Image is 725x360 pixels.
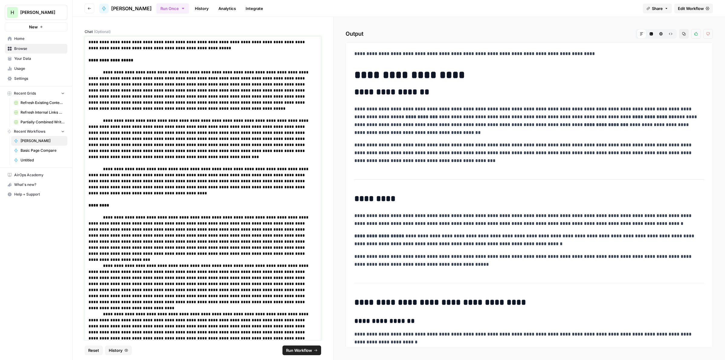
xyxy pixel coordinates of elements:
a: Analytics [215,4,240,13]
span: History [109,347,123,353]
button: Reset [85,345,103,355]
span: Home [14,36,65,41]
button: Recent Workflows [5,127,67,136]
h2: Output [346,29,713,39]
span: Usage [14,66,65,71]
a: Refresh Existing Content [DATE] [11,98,67,108]
span: Recent Workflows [14,129,45,134]
span: [PERSON_NAME] [111,5,152,12]
span: Untitled [21,157,65,163]
span: Partially Combined Writer Grid [21,119,65,125]
button: Run Once [156,3,189,14]
a: Usage [5,64,67,73]
label: Chat [85,29,321,34]
span: Edit Workflow [678,5,704,11]
span: New [29,24,38,30]
button: Share [643,4,672,13]
span: Browse [14,46,65,51]
span: (Optional) [94,29,111,34]
button: New [5,22,67,31]
a: [PERSON_NAME] [99,4,152,13]
a: Settings [5,74,67,83]
span: [PERSON_NAME] [20,9,57,15]
button: Run Workflow [282,345,321,355]
span: AirOps Academy [14,172,65,178]
span: Refresh Internal Links Grid (1) [21,110,65,115]
span: Run Workflow [286,347,312,353]
a: Refresh Internal Links Grid (1) [11,108,67,117]
span: Share [652,5,663,11]
button: Recent Grids [5,89,67,98]
a: [PERSON_NAME] [11,136,67,146]
button: History [105,345,132,355]
button: What's new? [5,180,67,190]
a: Edit Workflow [674,4,713,13]
a: Browse [5,44,67,54]
a: Home [5,34,67,44]
span: Basic Page Compare [21,148,65,153]
span: Reset [88,347,99,353]
a: Partially Combined Writer Grid [11,117,67,127]
a: Your Data [5,54,67,63]
span: Help + Support [14,192,65,197]
button: Help + Support [5,190,67,199]
span: [PERSON_NAME] [21,138,65,144]
span: Your Data [14,56,65,61]
a: History [191,4,212,13]
span: Refresh Existing Content [DATE] [21,100,65,105]
a: Untitled [11,155,67,165]
span: Settings [14,76,65,81]
span: Recent Grids [14,91,36,96]
a: AirOps Academy [5,170,67,180]
a: Integrate [242,4,267,13]
span: H [11,9,14,16]
a: Basic Page Compare [11,146,67,155]
button: Workspace: Hasbrook [5,5,67,20]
